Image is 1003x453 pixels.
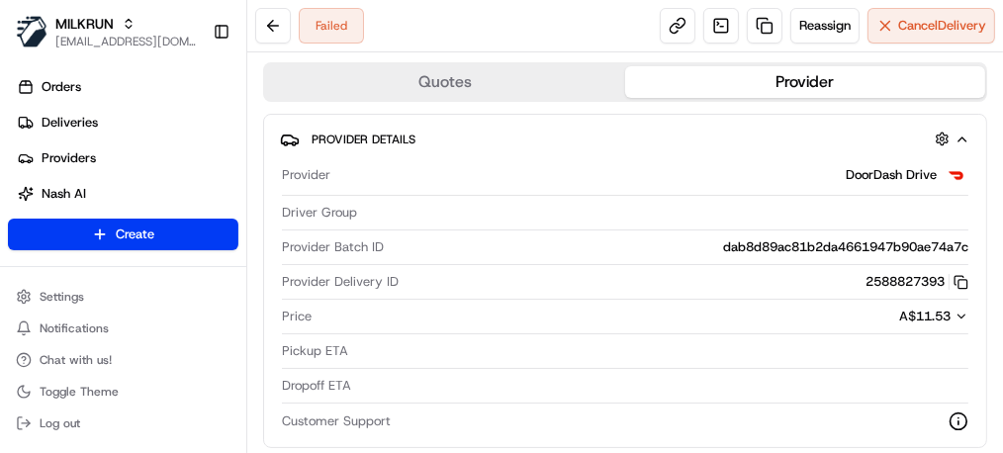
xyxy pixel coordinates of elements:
button: Toggle Theme [8,378,238,406]
span: Price [282,308,312,325]
button: Settings [8,283,238,311]
span: Chat with us! [40,352,112,368]
span: Log out [40,415,80,431]
button: 2588827393 [866,273,968,291]
span: Provider [282,166,330,184]
span: Orders [42,78,81,96]
span: Notifications [40,320,109,336]
button: Log out [8,409,238,437]
button: A$11.53 [794,308,968,325]
span: Settings [40,289,84,305]
button: MILKRUN [55,14,114,34]
button: Provider [625,66,985,98]
button: MILKRUNMILKRUN[EMAIL_ADDRESS][DOMAIN_NAME] [8,8,205,55]
button: Create [8,219,238,250]
img: doordash_logo_v2.png [945,163,968,187]
span: Cancel Delivery [898,17,986,35]
span: dab8d89ac81b2da4661947b90ae74a7c [723,238,968,256]
span: Reassign [799,17,851,35]
a: Nash AI [8,178,246,210]
a: Providers [8,142,246,174]
span: Provider Batch ID [282,238,384,256]
span: Create [116,226,154,243]
span: Dropoff ETA [282,377,351,395]
span: A$11.53 [899,308,951,324]
span: Toggle Theme [40,384,119,400]
span: Provider Delivery ID [282,273,399,291]
button: CancelDelivery [867,8,995,44]
span: Deliveries [42,114,98,132]
a: Orders [8,71,246,103]
span: Provider Details [312,132,415,147]
span: Providers [42,149,96,167]
span: Pickup ETA [282,342,348,360]
span: DoorDash Drive [846,166,937,184]
button: Chat with us! [8,346,238,374]
button: Notifications [8,315,238,342]
img: MILKRUN [16,16,47,47]
span: Nash AI [42,185,86,203]
a: Deliveries [8,107,246,138]
span: Driver Group [282,204,357,222]
span: Customer Support [282,412,391,430]
button: [EMAIL_ADDRESS][DOMAIN_NAME] [55,34,197,49]
button: Provider Details [280,123,970,155]
button: Reassign [790,8,860,44]
button: Quotes [265,66,625,98]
